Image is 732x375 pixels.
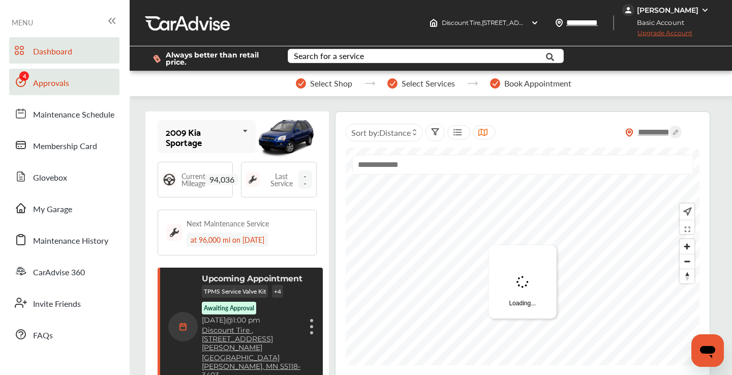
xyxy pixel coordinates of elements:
p: + 4 [272,285,283,298]
a: Approvals [9,69,119,95]
span: MENU [12,18,33,26]
img: header-down-arrow.9dd2ce7d.svg [531,19,539,27]
p: Awaiting Approval [204,304,254,312]
button: Zoom in [680,239,694,254]
img: header-home-logo.8d720a4f.svg [430,19,438,27]
img: jVpblrzwTbfkPYzPPzSLxeg0AAAAASUVORK5CYII= [622,4,634,16]
span: Maintenance Schedule [33,108,114,122]
img: steering_logo [162,172,176,187]
a: FAQs [9,321,119,348]
span: Last Service [265,172,298,187]
div: 2009 Kia Sportage [166,127,238,147]
span: Approvals [33,77,69,90]
span: -- [298,170,312,189]
img: calendar-icon.35d1de04.svg [168,312,198,341]
span: Dashboard [33,45,72,59]
span: Distance [379,127,411,138]
span: [DATE] [202,315,226,325]
div: Loading... [489,245,556,319]
img: maintenance_logo [166,224,182,241]
a: Dashboard [9,37,119,64]
a: CarAdvise 360 [9,258,119,284]
iframe: Button to launch messaging window [691,334,724,367]
a: Membership Card [9,132,119,158]
img: stepper-arrow.e24c07c6.svg [467,81,478,85]
img: header-divider.bc55588e.svg [613,15,614,31]
span: Select Services [402,79,455,88]
img: maintenance_logo [246,172,260,187]
span: 94,036 [205,174,238,185]
a: Invite Friends [9,290,119,316]
span: Upgrade Account [622,29,692,42]
a: Discount Tire ,[STREET_ADDRESS][PERSON_NAME] [202,326,302,352]
img: stepper-arrow.e24c07c6.svg [364,81,375,85]
img: dollor_label_vector.a70140d1.svg [153,54,161,63]
span: CarAdvise 360 [33,266,85,279]
span: @ [226,315,233,325]
span: My Garage [33,203,72,216]
span: Always better than retail price. [166,51,271,66]
img: location_vector_orange.38f05af8.svg [625,128,633,137]
span: FAQs [33,329,53,342]
div: [PERSON_NAME] [637,6,698,15]
span: Book Appointment [504,79,571,88]
a: Glovebox [9,163,119,190]
span: Current Mileage [181,172,205,187]
span: Maintenance History [33,235,108,248]
span: Select Shop [310,79,352,88]
span: Basic Account [623,17,692,28]
span: 1:00 pm [233,315,260,325]
img: recenter.ce011a49.svg [681,206,692,217]
a: Maintenance History [9,226,119,253]
a: My Garage [9,195,119,221]
span: Sort by : [351,127,411,138]
img: mobile_5457_st0640_046.jpg [256,114,317,160]
span: Invite Friends [33,298,81,311]
div: at 96,000 mi on [DATE] [187,233,268,247]
img: WGsFRI8htEPBVLJbROoPRyZpYNWhNONpIPPETTm6eUC0GeLEiAAAAAElFTkSuQmCC [701,6,709,14]
button: Zoom out [680,254,694,269]
span: Glovebox [33,171,67,185]
p: Upcoming Appointment [202,274,302,283]
a: Maintenance Schedule [9,100,119,127]
button: Reset bearing to north [680,269,694,283]
img: location_vector.a44bc228.svg [555,19,563,27]
span: Membership Card [33,140,97,153]
div: Search for a service [294,52,364,60]
img: stepper-checkmark.b5569197.svg [296,78,306,89]
img: stepper-checkmark.b5569197.svg [490,78,500,89]
div: Next Maintenance Service [187,218,269,228]
span: Reset bearing to north [680,269,694,283]
p: TPMS Service Valve Kit [202,285,268,298]
canvas: Map [346,148,699,365]
img: stepper-checkmark.b5569197.svg [387,78,398,89]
